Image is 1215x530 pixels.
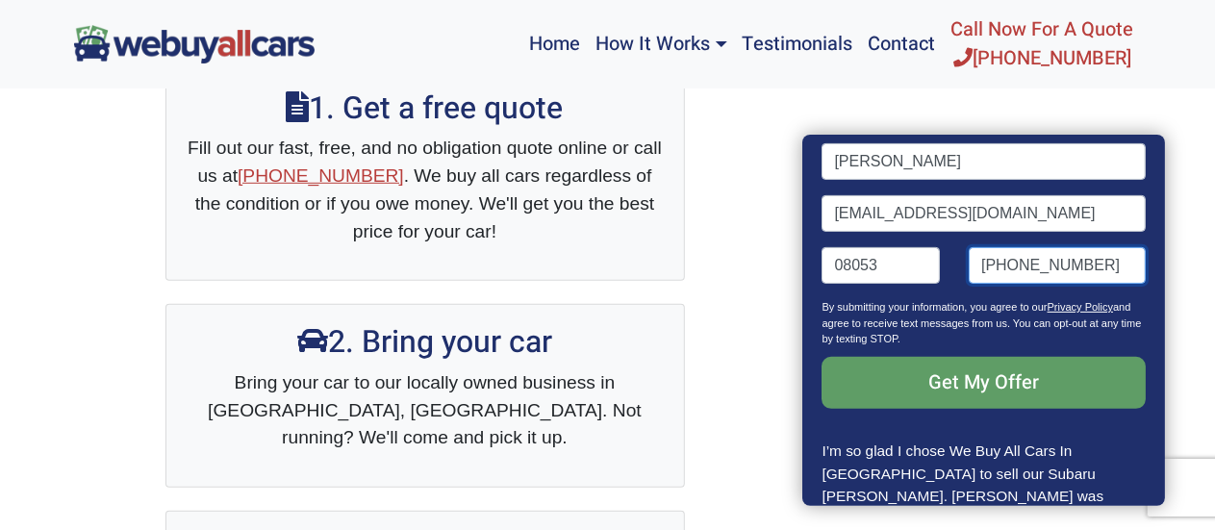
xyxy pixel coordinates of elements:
[823,247,941,284] input: Zip code
[823,143,1146,180] input: Name
[186,324,665,361] h2: 2. Bring your car
[861,8,944,81] a: Contact
[823,357,1146,409] input: Get My Offer
[521,8,588,81] a: Home
[186,135,665,245] p: Fill out our fast, free, and no obligation quote online or call us at . We buy all cars regardles...
[1048,301,1113,313] a: Privacy Policy
[823,299,1146,357] p: By submitting your information, you agree to our and agree to receive text messages from us. You ...
[944,8,1142,81] a: Call Now For A Quote[PHONE_NUMBER]
[969,247,1146,284] input: Phone
[823,195,1146,232] input: Email
[238,165,404,186] a: [PHONE_NUMBER]
[186,369,665,452] p: Bring your car to our locally owned business in [GEOGRAPHIC_DATA], [GEOGRAPHIC_DATA]. Not running...
[186,90,665,127] h2: 1. Get a free quote
[588,8,734,81] a: How It Works
[74,25,315,63] img: We Buy All Cars in NJ logo
[735,8,861,81] a: Testimonials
